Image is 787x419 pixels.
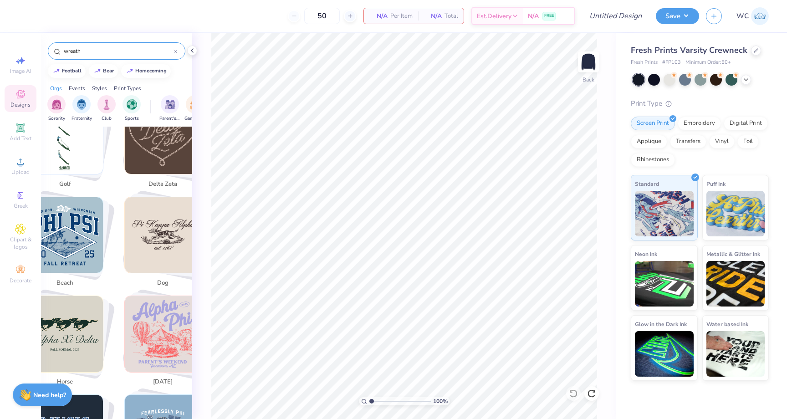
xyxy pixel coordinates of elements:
[119,197,212,291] button: Stack Card Button dog
[631,45,747,56] span: Fresh Prints Varsity Crewneck
[148,180,178,189] span: delta zeta
[656,8,699,24] button: Save
[369,11,388,21] span: N/A
[119,98,212,192] button: Stack Card Button delta zeta
[159,95,180,122] div: filter for Parent's Weekend
[184,95,205,122] button: filter button
[635,179,659,189] span: Standard
[184,95,205,122] div: filter for Game Day
[635,261,694,307] img: Neon Ink
[190,99,200,110] img: Game Day Image
[121,64,171,78] button: homecoming
[736,11,749,21] span: WC
[97,95,116,122] div: filter for Club
[709,135,735,148] div: Vinyl
[102,99,112,110] img: Club Image
[751,7,769,25] img: Wesley Chan
[47,95,66,122] button: filter button
[89,64,118,78] button: bear
[631,59,658,66] span: Fresh Prints
[10,135,31,142] span: Add Text
[10,101,31,108] span: Designs
[424,11,442,21] span: N/A
[159,115,180,122] span: Parent's Weekend
[631,153,675,167] div: Rhinestones
[706,331,765,377] img: Water based Ink
[125,115,139,122] span: Sports
[706,249,760,259] span: Metallic & Glitter Ink
[583,76,594,84] div: Back
[14,202,28,209] span: Greek
[50,84,62,92] div: Orgs
[148,279,178,288] span: dog
[544,13,554,19] span: FREE
[631,135,667,148] div: Applique
[631,117,675,130] div: Screen Print
[97,95,116,122] button: filter button
[165,99,175,110] img: Parent's Weekend Image
[77,99,87,110] img: Fraternity Image
[53,68,60,74] img: trend_line.gif
[390,11,413,21] span: Per Item
[706,191,765,236] img: Puff Ink
[11,169,30,176] span: Upload
[72,95,92,122] button: filter button
[94,68,101,74] img: trend_line.gif
[706,319,748,329] span: Water based Ink
[724,117,768,130] div: Digital Print
[123,95,141,122] button: filter button
[125,98,201,174] img: delta zeta
[27,98,103,174] img: golf
[10,277,31,284] span: Decorate
[148,378,178,387] span: [DATE]
[27,296,103,372] img: horse
[21,98,115,192] button: Stack Card Button golf
[635,191,694,236] img: Standard
[47,95,66,122] div: filter for Sorority
[706,179,726,189] span: Puff Ink
[304,8,340,24] input: – –
[631,98,769,109] div: Print Type
[114,84,141,92] div: Print Types
[635,331,694,377] img: Glow in the Dark Ink
[48,64,86,78] button: football
[21,296,115,390] button: Stack Card Button horse
[126,68,133,74] img: trend_line.gif
[48,115,65,122] span: Sorority
[135,68,167,73] div: homecoming
[736,7,769,25] a: WC
[21,197,115,291] button: Stack Card Button beach
[477,11,511,21] span: Est. Delivery
[123,95,141,122] div: filter for Sports
[737,135,759,148] div: Foil
[433,397,448,405] span: 100 %
[72,95,92,122] div: filter for Fraternity
[184,115,205,122] span: Game Day
[5,236,36,250] span: Clipart & logos
[528,11,539,21] span: N/A
[678,117,721,130] div: Embroidery
[662,59,681,66] span: # FP103
[125,197,201,273] img: dog
[92,84,107,92] div: Styles
[102,115,112,122] span: Club
[10,67,31,75] span: Image AI
[50,279,80,288] span: beach
[127,99,137,110] img: Sports Image
[119,296,212,390] button: Stack Card Button carnival
[579,53,598,71] img: Back
[685,59,731,66] span: Minimum Order: 50 +
[72,115,92,122] span: Fraternity
[63,46,174,56] input: Try "Alpha"
[50,378,80,387] span: horse
[706,261,765,307] img: Metallic & Glitter Ink
[159,95,180,122] button: filter button
[103,68,114,73] div: bear
[33,391,66,399] strong: Need help?
[582,7,649,25] input: Untitled Design
[62,68,82,73] div: football
[635,249,657,259] span: Neon Ink
[445,11,458,21] span: Total
[27,197,103,273] img: beach
[635,319,687,329] span: Glow in the Dark Ink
